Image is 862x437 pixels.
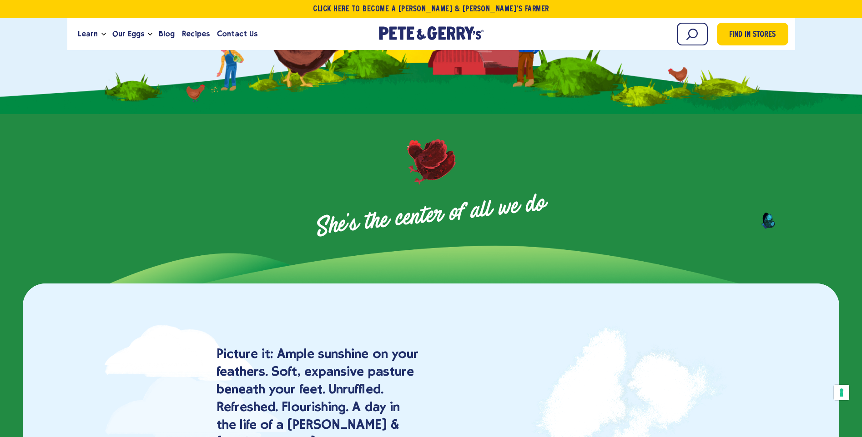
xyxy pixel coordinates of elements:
[112,28,144,40] span: Our Eggs
[178,22,213,46] a: Recipes
[159,28,175,40] span: Blog
[217,28,257,40] span: Contact Us
[717,23,788,45] a: Find in Stores
[155,22,178,46] a: Blog
[834,385,849,400] button: Your consent preferences for tracking technologies
[1,156,861,273] h2: She's the center of all we do
[78,28,98,40] span: Learn
[74,22,101,46] a: Learn
[729,29,776,41] span: Find in Stores
[148,33,152,36] button: Open the dropdown menu for Our Eggs
[213,22,261,46] a: Contact Us
[101,33,106,36] button: Open the dropdown menu for Learn
[677,23,708,45] input: Search
[109,22,148,46] a: Our Eggs
[182,28,210,40] span: Recipes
